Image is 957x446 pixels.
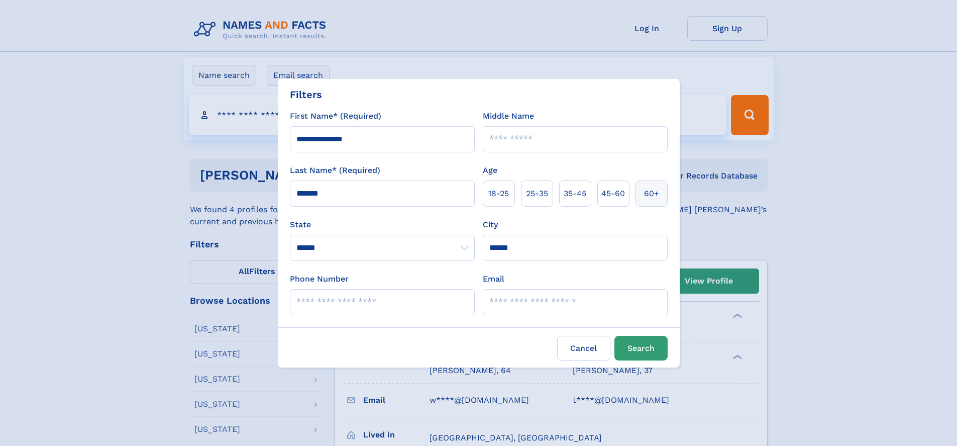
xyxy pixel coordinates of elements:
span: 60+ [644,188,659,200]
label: First Name* (Required) [290,110,381,122]
span: 25‑35 [526,188,548,200]
label: Email [483,273,504,285]
label: Age [483,164,497,176]
label: State [290,219,475,231]
div: Filters [290,87,322,102]
label: City [483,219,498,231]
label: Cancel [557,336,610,361]
span: 45‑60 [601,188,625,200]
label: Last Name* (Required) [290,164,380,176]
span: 35‑45 [564,188,586,200]
span: 18‑25 [488,188,509,200]
label: Middle Name [483,110,534,122]
button: Search [614,336,668,361]
label: Phone Number [290,273,349,285]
